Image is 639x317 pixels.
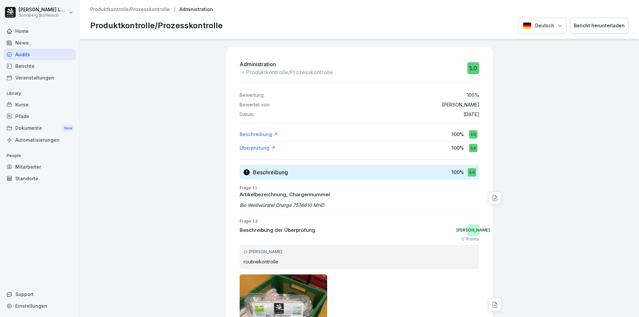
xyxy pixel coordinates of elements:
a: Mitarbeiter [3,161,76,173]
a: Home [3,25,76,37]
p: 100 % [467,92,479,98]
p: Frage 1.2 [240,218,479,224]
a: Audits [3,49,76,60]
p: People [3,150,76,161]
p: Datum: [240,112,254,117]
div: Bericht herunterladen [574,22,625,29]
p: [PERSON_NAME] [442,102,479,108]
p: Beschreibung der Überprüfung [240,227,315,234]
h3: Beschreibung [253,169,288,176]
p: 100 % [452,144,464,151]
a: Veranstaltungen [3,72,76,83]
a: Überprüfung [240,145,275,151]
a: Kurse [3,99,76,110]
p: Bewertung: [240,92,265,98]
button: Language [519,18,567,34]
a: Einstellungen [3,300,76,312]
p: / [174,7,175,12]
a: Berichte [3,60,76,72]
p: Bewertet von: [240,102,270,108]
button: Bericht herunterladen [570,18,628,34]
a: Pfade [3,110,76,122]
p: Deutsch [535,22,554,30]
div: [PERSON_NAME] [467,224,479,236]
div: 1 [244,169,250,175]
div: 5.0 [469,130,477,138]
p: routinekontrolle [244,258,475,265]
a: News [3,37,76,49]
a: Automatisierungen [3,134,76,146]
div: Dokumente [3,122,76,134]
a: DokumenteNew [3,122,76,134]
div: 5.0 [467,62,479,74]
div: Support [3,288,76,300]
p: [PERSON_NAME] Lumetsberger [19,7,67,13]
p: Sonnberg Biofleisch [19,13,67,18]
p: 1 / 1 Points [461,236,479,242]
div: 5.0 [468,168,476,176]
p: Library [3,88,76,99]
div: New [63,124,74,132]
div: [PERSON_NAME] [244,249,475,255]
p: Frage 1.1 [240,185,479,191]
p: Administration [179,7,213,12]
img: Deutsch [523,22,532,29]
p: 100 % [452,169,464,176]
p: Bio Weißwürstel Charge 7576610 MHD [240,202,479,209]
p: Artikelbezeichnung, Chargennummer [240,191,479,199]
p: Administration [240,60,333,68]
p: Produktkontrolle/Prozesskontrolle [90,20,223,32]
div: 5.0 [469,144,477,152]
a: Standorte [3,173,76,184]
a: Produktkontrolle/Prozesskontrolle [90,7,170,12]
p: Produktkontrolle/Prozesskontrolle [246,68,333,76]
p: [DATE] [464,112,479,117]
a: Beschreibung [240,131,278,138]
p: 100 % [452,131,464,138]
